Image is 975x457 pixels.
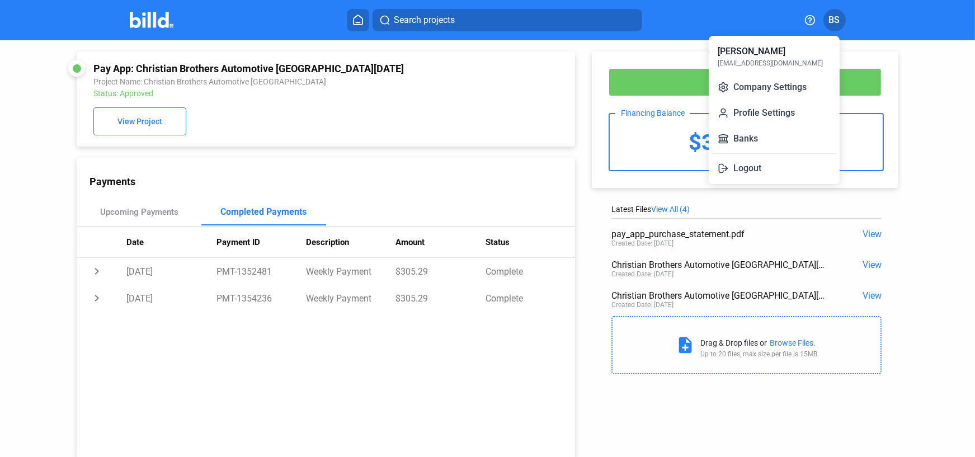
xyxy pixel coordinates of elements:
[718,58,823,68] div: [EMAIL_ADDRESS][DOMAIN_NAME]
[718,45,785,58] div: [PERSON_NAME]
[713,128,835,150] button: Banks
[713,102,835,124] button: Profile Settings
[713,157,835,180] button: Logout
[713,76,835,98] button: Company Settings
